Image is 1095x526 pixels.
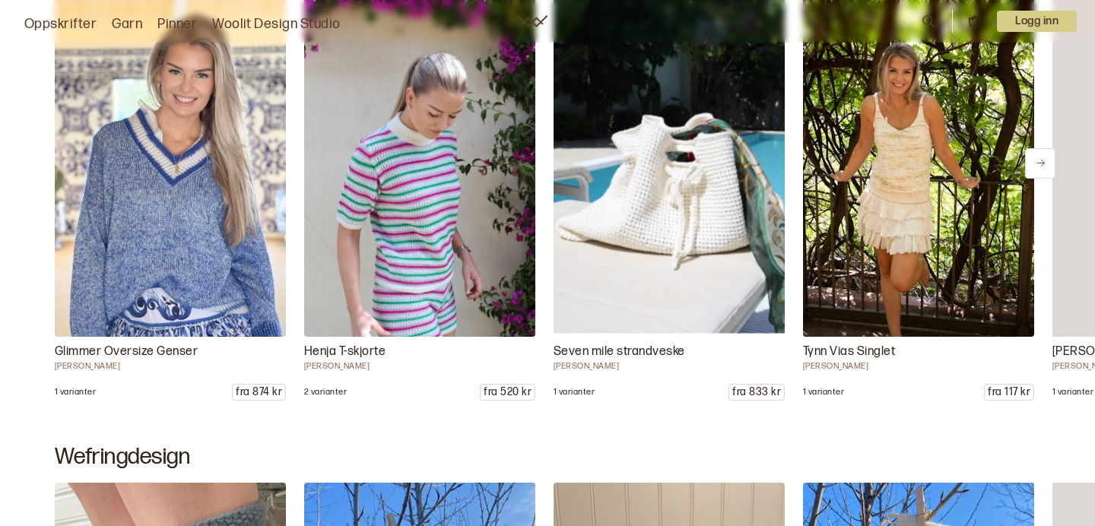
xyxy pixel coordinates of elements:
[554,387,595,398] p: 1 varianter
[304,343,535,361] p: Henja T-skjorte
[24,14,97,35] a: Oppskrifter
[554,361,785,372] p: [PERSON_NAME]
[517,15,547,27] a: Woolit
[212,14,341,35] a: Woolit Design Studio
[729,385,784,400] p: fra 833 kr
[803,343,1034,361] p: Tynn Vias Singlet
[803,361,1034,372] p: [PERSON_NAME]
[55,343,286,361] p: Glimmer Oversize Genser
[554,343,785,361] p: Seven mile strandveske
[55,361,286,372] p: [PERSON_NAME]
[997,11,1077,32] button: User dropdown
[481,385,535,400] p: fra 520 kr
[112,14,142,35] a: Garn
[1052,387,1093,398] p: 1 varianter
[304,387,347,398] p: 2 varianter
[985,385,1033,400] p: fra 117 kr
[55,387,96,398] p: 1 varianter
[803,387,844,398] p: 1 varianter
[157,14,197,35] a: Pinner
[55,443,1040,471] h2: Wefringdesign
[997,11,1077,32] p: Logg inn
[304,361,535,372] p: [PERSON_NAME]
[233,385,285,400] p: fra 874 kr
